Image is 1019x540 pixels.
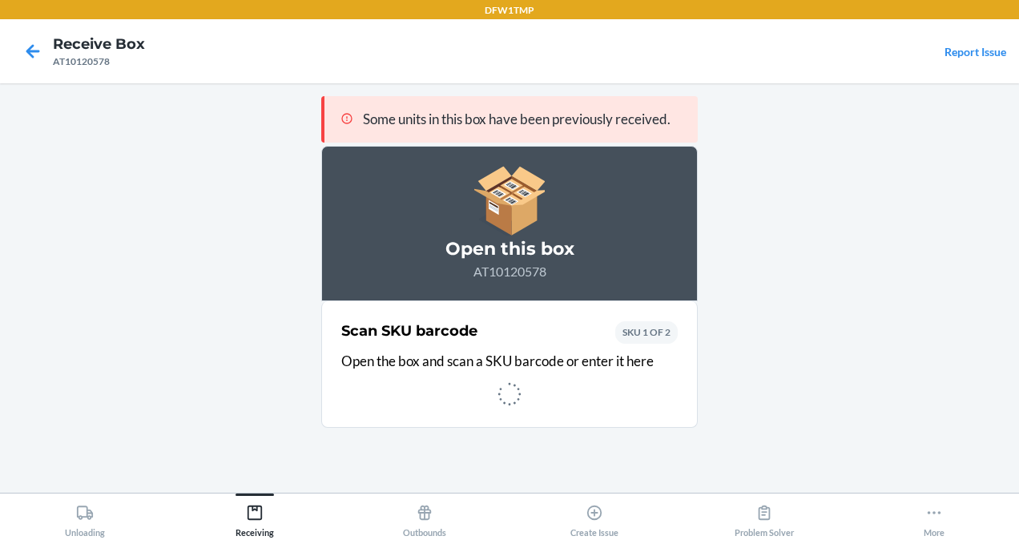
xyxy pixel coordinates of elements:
a: Report Issue [944,45,1006,58]
div: Unloading [65,498,105,538]
span: Some units in this box have been previously received. [363,111,671,127]
div: Outbounds [403,498,446,538]
h3: Open this box [341,236,678,262]
button: Problem Solver [679,494,849,538]
div: Receiving [236,498,274,538]
div: Problem Solver [735,498,794,538]
button: Create Issue [509,494,679,538]
p: DFW1TMP [485,3,534,18]
div: More [924,498,944,538]
p: Open the box and scan a SKU barcode or enter it here [341,351,678,372]
p: AT10120578 [341,262,678,281]
button: More [849,494,1019,538]
h2: Scan SKU barcode [341,320,477,341]
div: AT10120578 [53,54,145,69]
h4: Receive Box [53,34,145,54]
p: SKU 1 OF 2 [622,325,671,340]
div: Create Issue [570,498,618,538]
button: Outbounds [340,494,509,538]
button: Receiving [170,494,340,538]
